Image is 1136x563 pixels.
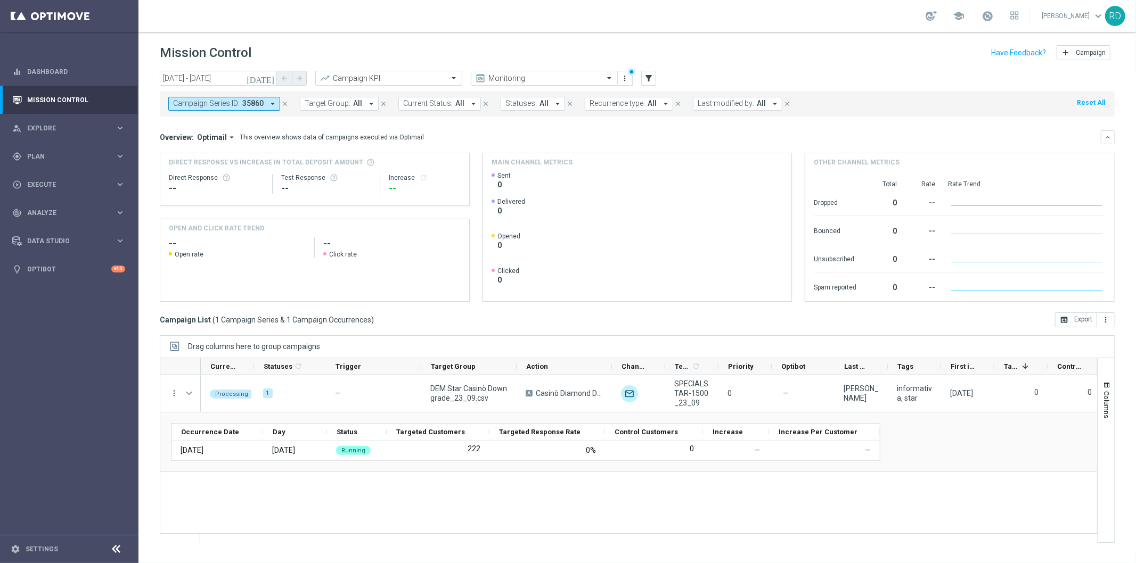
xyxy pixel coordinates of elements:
div: lightbulb Optibot +10 [12,265,126,274]
span: Running [341,447,365,454]
div: 0% [586,445,596,455]
button: more_vert [169,388,179,398]
label: 0 [1088,387,1092,397]
button: arrow_forward [292,71,307,86]
span: Drag columns here to group campaigns [188,342,320,351]
button: Reset All [1076,97,1106,109]
span: Explore [27,125,115,131]
div: Row Groups [188,342,320,351]
i: refresh [419,173,428,182]
span: Target Group [431,362,476,370]
i: arrow_drop_down [553,99,562,109]
h4: Main channel metrics [492,158,573,167]
div: Rate [910,180,935,188]
div: Total [869,180,897,188]
div: Unsubscribed [814,250,856,267]
span: 0 [497,241,520,250]
div: Tuesday [272,445,295,455]
span: SPECIALSTAR-1500_23_09 [674,379,709,408]
span: Sent [497,171,511,180]
i: more_vert [1101,316,1110,324]
span: Casinò Diamond Depo 30% fino a 1500€/3gg [536,388,603,398]
ng-select: Campaign KPI [315,71,462,86]
button: more_vert [1097,312,1115,327]
i: close [566,100,574,107]
button: Current Status: All arrow_drop_down [398,97,481,111]
i: close [380,100,387,107]
span: Last modified by: [698,99,754,108]
i: trending_up [320,73,330,84]
button: close [280,98,290,110]
i: person_search [12,123,22,133]
div: 0 [869,193,897,210]
a: [PERSON_NAME]keyboard_arrow_down [1041,8,1105,24]
span: ( [213,315,215,325]
h1: Mission Control [160,45,251,61]
span: Templates [675,362,690,370]
span: Optimail [197,133,227,142]
colored-tag: Running [336,445,371,455]
i: arrow_drop_down [469,99,478,109]
i: track_changes [12,208,22,218]
div: track_changes Analyze keyboard_arrow_right [12,209,126,217]
span: — [783,388,789,398]
div: Spam reported [814,278,856,295]
span: Direct Response VS Increase In Total Deposit Amount [169,158,363,167]
div: -- [910,250,935,267]
span: Plan [27,153,115,160]
div: Data Studio [12,236,115,246]
i: close [674,100,682,107]
button: play_circle_outline Execute keyboard_arrow_right [12,180,126,189]
div: Mission Control [12,86,125,114]
button: person_search Explore keyboard_arrow_right [12,124,126,133]
button: add Campaign [1057,45,1110,60]
button: more_vert [620,72,631,85]
div: Press SPACE to select this row. [201,375,1101,412]
i: preview [475,73,486,84]
span: Opened [497,232,520,241]
i: open_in_browser [1060,316,1068,324]
i: [DATE] [247,73,275,83]
div: Analyze [12,208,115,218]
i: play_circle_outline [12,180,22,189]
button: [DATE] [245,71,277,87]
span: Tags [897,362,913,370]
button: Mission Control [12,96,126,104]
span: Status [337,428,357,436]
i: arrow_drop_down [770,99,780,109]
a: Mission Control [27,86,125,114]
h4: OPEN AND CLICK RATE TREND [169,223,264,233]
div: Dropped [814,193,856,210]
div: Dashboard [12,57,125,86]
button: Campaign Series ID: 35860 arrow_drop_down [168,97,280,111]
i: arrow_drop_down [227,133,236,142]
button: close [481,98,491,110]
input: Select date range [160,71,277,86]
i: arrow_drop_down [268,99,277,109]
div: Test Response [281,173,371,182]
span: 0 [497,275,519,285]
h2: -- [323,237,460,250]
div: Optibot [12,255,125,283]
div: This overview shows data of campaigns executed via Optimail [240,133,424,142]
div: Rossana De Angelis [844,384,879,403]
i: refresh [294,362,303,370]
button: close [782,98,792,110]
span: Increase [713,428,743,436]
span: — [865,446,871,454]
i: close [482,100,489,107]
div: +10 [111,266,125,272]
div: There are unsaved changes [628,68,635,76]
span: 0 [497,206,525,216]
span: All [648,99,657,108]
div: Bounced [814,221,856,238]
colored-tag: Processing [210,388,254,399]
span: Calculate column [292,360,303,372]
button: close [565,98,575,110]
button: equalizer Dashboard [12,68,126,76]
span: DEM Star Casinò Downgrade_23_09.csv [430,384,508,403]
div: 1 [263,388,273,398]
